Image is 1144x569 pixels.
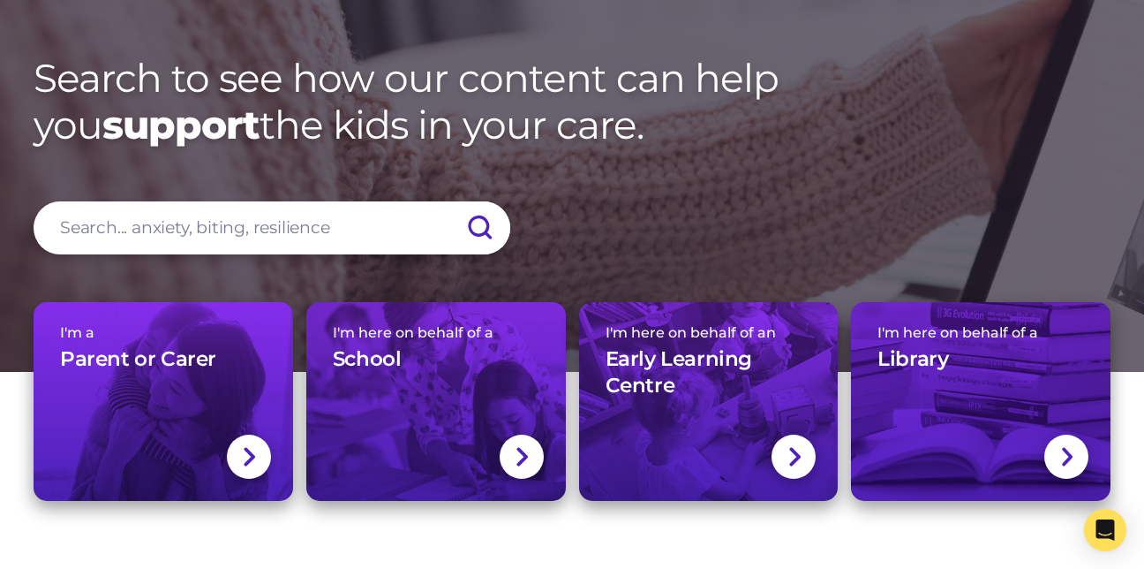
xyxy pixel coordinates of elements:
h3: Early Learning Centre [606,346,812,399]
h3: Parent or Carer [60,346,216,373]
span: I'm a [60,324,267,341]
input: Search... anxiety, biting, resilience [34,201,510,254]
img: svg+xml;base64,PHN2ZyBlbmFibGUtYmFja2dyb3VuZD0ibmV3IDAgMCAxNC44IDI1LjciIHZpZXdCb3g9IjAgMCAxNC44ID... [242,445,255,468]
h3: School [333,346,402,373]
span: I'm here on behalf of an [606,324,812,341]
a: I'm here on behalf of aSchool [306,302,566,501]
img: svg+xml;base64,PHN2ZyBlbmFibGUtYmFja2dyb3VuZD0ibmV3IDAgMCAxNC44IDI1LjciIHZpZXdCb3g9IjAgMCAxNC44ID... [515,445,528,468]
span: I'm here on behalf of a [333,324,539,341]
img: svg+xml;base64,PHN2ZyBlbmFibGUtYmFja2dyb3VuZD0ibmV3IDAgMCAxNC44IDI1LjciIHZpZXdCb3g9IjAgMCAxNC44ID... [1060,445,1073,468]
a: I'm here on behalf of anEarly Learning Centre [579,302,839,501]
a: I'm here on behalf of aLibrary [851,302,1110,501]
a: I'm aParent or Carer [34,302,293,501]
strong: support [102,101,260,148]
h1: Search to see how our content can help you the kids in your care. [34,55,1110,148]
div: Open Intercom Messenger [1084,509,1126,551]
img: svg+xml;base64,PHN2ZyBlbmFibGUtYmFja2dyb3VuZD0ibmV3IDAgMCAxNC44IDI1LjciIHZpZXdCb3g9IjAgMCAxNC44ID... [787,445,801,468]
span: I'm here on behalf of a [877,324,1084,341]
h3: Library [877,346,948,373]
input: Submit [448,201,510,254]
